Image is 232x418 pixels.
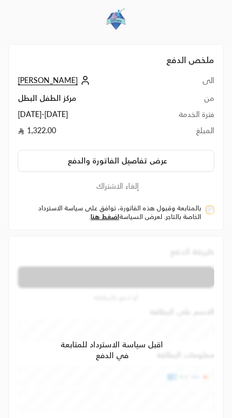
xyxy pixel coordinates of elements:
td: مركز الطفل البطل [18,93,151,109]
td: الى [151,75,214,93]
td: فترة الخدمة [151,109,214,125]
td: من [151,93,214,109]
td: 1,322.00 [18,125,151,141]
a: اضغط هنا [91,213,119,221]
span: اقبل سياسة الاسترداد للمتابعة في الدفع [54,339,169,361]
td: المبلغ [151,125,214,141]
td: [DATE] - [DATE] [18,109,151,125]
span: [PERSON_NAME] [18,76,78,85]
a: [PERSON_NAME] [18,76,93,85]
img: Company Logo [101,6,131,36]
button: عرض تفاصيل الفاتورة والدفع [18,150,214,172]
button: إلغاء الاشتراك [18,180,214,192]
h2: ملخص الدفع [18,53,214,66]
label: بالمتابعة وقبول هذه الفاتورة، توافق على سياسة الاسترداد الخاصة بالتاجر. لعرض السياسة . [22,204,201,221]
